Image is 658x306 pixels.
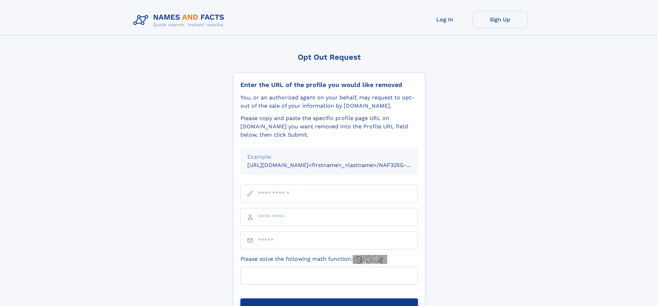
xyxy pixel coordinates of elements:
[240,81,418,89] div: Enter the URL of the profile you would like removed
[240,255,387,264] label: Please solve the following math function:
[240,114,418,139] div: Please copy and paste the specific profile page URL on [DOMAIN_NAME] you want removed into the Pr...
[240,93,418,110] div: You, or an authorized agent on your behalf, may request to opt-out of the sale of your informatio...
[131,11,230,30] img: Logo Names and Facts
[247,153,411,161] div: Example:
[247,162,431,168] small: [URL][DOMAIN_NAME]<firstname>_<lastname>/NAF325G-xxxxxxxx
[417,11,473,28] a: Log In
[473,11,528,28] a: Sign Up
[233,53,425,61] div: Opt Out Request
